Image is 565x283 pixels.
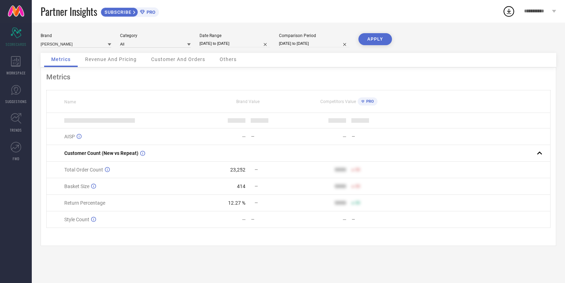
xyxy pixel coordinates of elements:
span: Brand Value [236,99,260,104]
div: 9999 [335,167,346,173]
span: Style Count [64,217,89,222]
span: 50 [355,200,360,205]
div: — [352,134,399,139]
span: 50 [355,167,360,172]
div: 9999 [335,200,346,206]
div: — [352,217,399,222]
span: — [255,184,258,189]
a: SUBSCRIBEPRO [101,6,159,17]
span: SUBSCRIBE [101,10,133,15]
span: Customer Count (New vs Repeat) [64,150,138,156]
div: 12.27 % [228,200,245,206]
div: — [343,217,346,222]
div: — [251,217,298,222]
span: Competitors Value [320,99,356,104]
span: SCORECARDS [6,42,26,47]
div: Brand [41,33,111,38]
span: Revenue And Pricing [85,56,137,62]
div: — [251,134,298,139]
div: 414 [237,183,245,189]
div: 23,252 [230,167,245,173]
div: Date Range [200,33,270,38]
span: Return Percentage [64,200,105,206]
span: FWD [13,156,19,161]
div: Category [120,33,191,38]
span: TRENDS [10,127,22,133]
span: Customer And Orders [151,56,205,62]
div: — [242,217,246,222]
span: SUGGESTIONS [5,99,27,104]
input: Select date range [200,40,270,47]
input: Select comparison period [279,40,350,47]
span: Name [64,100,76,104]
div: — [343,134,346,139]
span: Others [220,56,237,62]
div: Metrics [46,73,551,81]
span: — [255,200,258,205]
span: Partner Insights [41,4,97,19]
div: — [242,134,246,139]
span: — [255,167,258,172]
span: Metrics [51,56,71,62]
span: PRO [364,99,374,104]
span: AISP [64,134,75,139]
span: PRO [145,10,155,15]
span: Basket Size [64,183,89,189]
div: Open download list [502,5,515,18]
button: APPLY [358,33,392,45]
span: Total Order Count [64,167,103,173]
span: 50 [355,184,360,189]
div: 9999 [335,183,346,189]
span: WORKSPACE [6,70,26,76]
div: Comparison Period [279,33,350,38]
